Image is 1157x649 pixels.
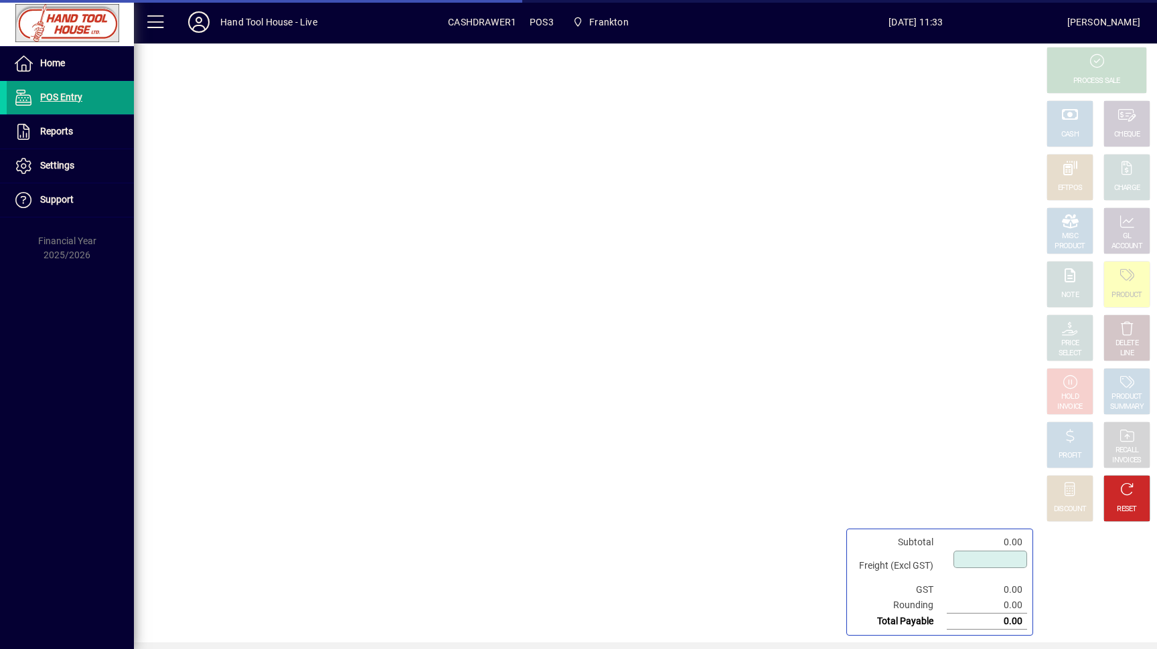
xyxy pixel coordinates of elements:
[40,160,74,171] span: Settings
[1112,456,1141,466] div: INVOICES
[177,10,220,34] button: Profile
[1062,231,1078,242] div: MISC
[7,149,134,183] a: Settings
[1057,402,1082,412] div: INVOICE
[1111,290,1142,300] div: PRODUCT
[40,194,74,205] span: Support
[1120,349,1134,359] div: LINE
[947,582,1027,597] td: 0.00
[852,535,947,550] td: Subtotal
[1110,402,1144,412] div: SUMMARY
[1123,231,1132,242] div: GL
[852,597,947,614] td: Rounding
[947,614,1027,630] td: 0.00
[1115,339,1138,349] div: DELETE
[40,58,65,68] span: Home
[40,92,82,102] span: POS Entry
[530,11,554,33] span: POS3
[7,115,134,149] a: Reports
[947,535,1027,550] td: 0.00
[1061,290,1079,300] div: NOTE
[1055,242,1085,252] div: PRODUCT
[220,11,317,33] div: Hand Tool House - Live
[852,550,947,582] td: Freight (Excl GST)
[852,582,947,597] td: GST
[1061,130,1079,140] div: CASH
[7,47,134,80] a: Home
[7,183,134,217] a: Support
[1061,339,1079,349] div: PRICE
[1059,451,1081,461] div: PROFIT
[567,10,634,34] span: Frankton
[1115,446,1139,456] div: RECALL
[1111,242,1142,252] div: ACCOUNT
[1117,504,1137,515] div: RESET
[589,11,628,33] span: Frankton
[1058,183,1083,193] div: EFTPOS
[1067,11,1140,33] div: [PERSON_NAME]
[448,11,516,33] span: CASHDRAWER1
[1114,183,1140,193] div: CHARGE
[1059,349,1082,359] div: SELECT
[1111,392,1142,402] div: PRODUCT
[1061,392,1079,402] div: HOLD
[1073,76,1120,86] div: PROCESS SALE
[947,597,1027,614] td: 0.00
[765,11,1067,33] span: [DATE] 11:33
[1114,130,1140,140] div: CHEQUE
[40,126,73,136] span: Reports
[852,614,947,630] td: Total Payable
[1054,504,1086,515] div: DISCOUNT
